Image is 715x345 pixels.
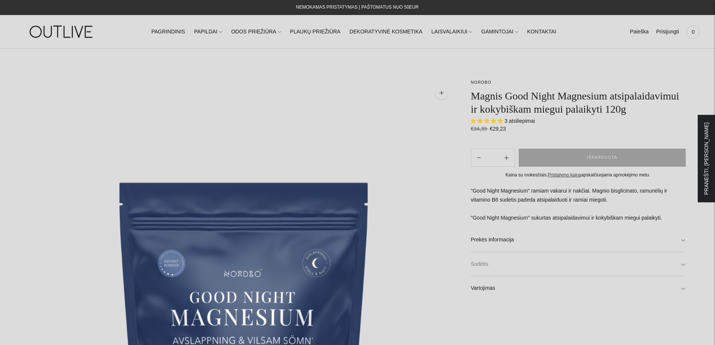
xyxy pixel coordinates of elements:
a: DEKORATYVINĖ KOSMETIKA [349,24,422,40]
a: Prisijungti [656,24,679,40]
span: 5.00 stars [471,118,504,124]
span: €29,23 [490,126,506,132]
s: €34,39 [471,126,488,132]
a: PAGRINDINIS [151,24,185,40]
a: Pristatymo kaina [548,172,581,178]
a: ODOS PRIEŽIŪRA [231,24,281,40]
button: Subtract product quantity [498,149,515,167]
a: Paieška [630,24,649,40]
p: "Good Night Magnesium" ramiam vakarui ir nakčiai. Magnio bisglicinato, ramunėlių ir vitamino B6 s... [471,187,685,223]
a: PLAUKŲ PRIEŽIŪRA [290,24,341,40]
input: Product quantity [487,152,498,163]
img: OUTLIVE [15,19,109,45]
div: Kaina su mokesčiais. apskaičiuojama apmokėjimo metu. [471,171,685,179]
span: 3 atsiliepimai [504,118,535,124]
a: LAISVALAIKIUI [431,24,472,40]
a: Prekės informacija [471,228,685,252]
a: 0 [686,24,700,40]
button: Add product quantity [471,149,487,167]
a: GAMINTOJAI [481,24,518,40]
button: IŠPARDUOTA [519,149,686,167]
a: Vartojimas [471,276,685,300]
h1: Magnis Good Night Magnesium atsipalaidavimui ir kokybiškam miegui palaikyti 120g [471,89,685,116]
div: NEMOKAMAS PRISTATYMAS Į PAŠTOMATUS NUO 50EUR [296,3,419,12]
span: IŠPARDUOTA [587,154,617,161]
a: Sudėtis [471,252,685,276]
span: 0 [688,27,698,37]
a: NORDBO [471,80,491,84]
a: PAPILDAI [194,24,222,40]
a: KONTAKTAI [527,24,556,40]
